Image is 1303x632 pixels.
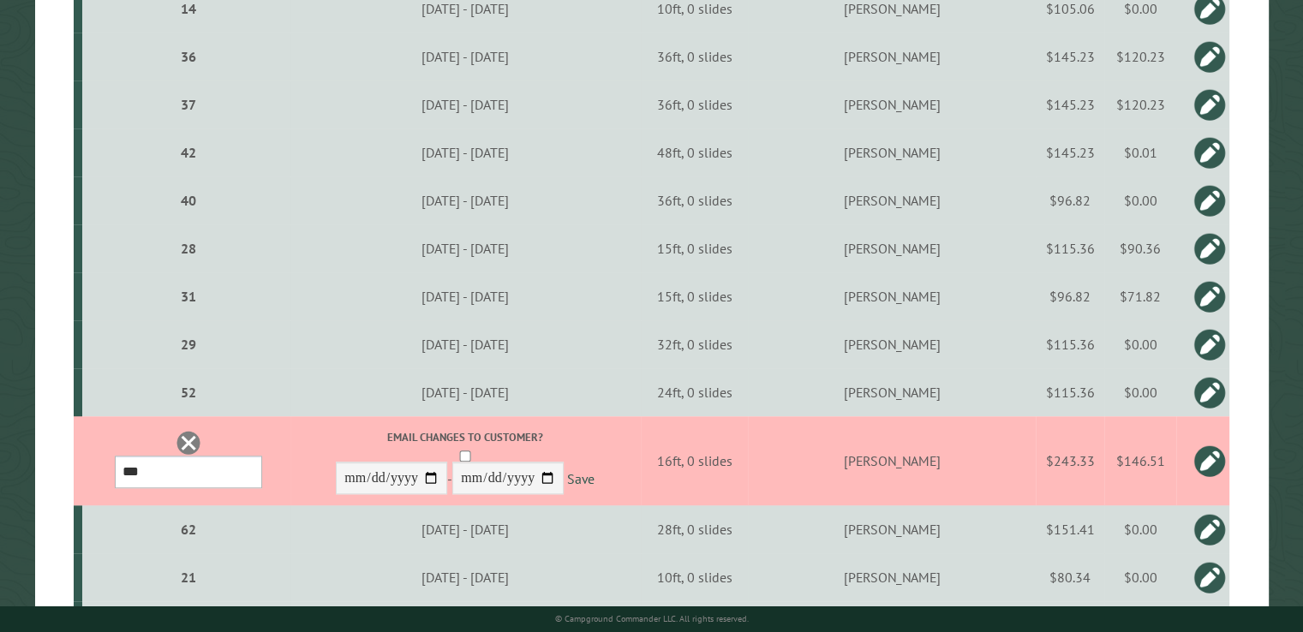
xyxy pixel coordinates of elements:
[293,336,638,353] div: [DATE] - [DATE]
[748,128,1036,176] td: [PERSON_NAME]
[176,430,201,456] a: Delete this reservation
[641,128,748,176] td: 48ft, 0 slides
[1104,320,1176,368] td: $0.00
[1036,272,1104,320] td: $96.82
[748,224,1036,272] td: [PERSON_NAME]
[748,553,1036,601] td: [PERSON_NAME]
[1036,80,1104,128] td: $145.23
[89,240,287,257] div: 28
[748,80,1036,128] td: [PERSON_NAME]
[748,505,1036,553] td: [PERSON_NAME]
[1104,176,1176,224] td: $0.00
[293,521,638,538] div: [DATE] - [DATE]
[1036,505,1104,553] td: $151.41
[1036,416,1104,505] td: $243.33
[1036,33,1104,80] td: $145.23
[293,288,638,305] div: [DATE] - [DATE]
[1104,553,1176,601] td: $0.00
[555,613,749,624] small: © Campground Commander LLC. All rights reserved.
[641,368,748,416] td: 24ft, 0 slides
[1036,224,1104,272] td: $115.36
[1036,553,1104,601] td: $80.34
[293,384,638,401] div: [DATE] - [DATE]
[293,96,638,113] div: [DATE] - [DATE]
[748,416,1036,505] td: [PERSON_NAME]
[89,288,287,305] div: 31
[293,144,638,161] div: [DATE] - [DATE]
[1036,176,1104,224] td: $96.82
[748,176,1036,224] td: [PERSON_NAME]
[748,272,1036,320] td: [PERSON_NAME]
[293,48,638,65] div: [DATE] - [DATE]
[293,569,638,586] div: [DATE] - [DATE]
[89,48,287,65] div: 36
[89,96,287,113] div: 37
[641,272,748,320] td: 15ft, 0 slides
[1036,368,1104,416] td: $115.36
[641,416,748,505] td: 16ft, 0 slides
[293,240,638,257] div: [DATE] - [DATE]
[89,569,287,586] div: 21
[1104,505,1176,553] td: $0.00
[89,192,287,209] div: 40
[89,144,287,161] div: 42
[748,33,1036,80] td: [PERSON_NAME]
[1104,33,1176,80] td: $120.23
[1036,128,1104,176] td: $145.23
[293,429,638,445] label: Email changes to customer?
[293,192,638,209] div: [DATE] - [DATE]
[641,176,748,224] td: 36ft, 0 slides
[89,336,287,353] div: 29
[641,224,748,272] td: 15ft, 0 slides
[641,320,748,368] td: 32ft, 0 slides
[641,505,748,553] td: 28ft, 0 slides
[748,368,1036,416] td: [PERSON_NAME]
[1104,368,1176,416] td: $0.00
[748,320,1036,368] td: [PERSON_NAME]
[567,470,595,487] a: Save
[89,384,287,401] div: 52
[641,80,748,128] td: 36ft, 0 slides
[1104,128,1176,176] td: $0.01
[1104,416,1176,505] td: $146.51
[641,553,748,601] td: 10ft, 0 slides
[641,33,748,80] td: 36ft, 0 slides
[1104,80,1176,128] td: $120.23
[1104,224,1176,272] td: $90.36
[89,521,287,538] div: 62
[1104,272,1176,320] td: $71.82
[293,429,638,498] div: -
[1036,320,1104,368] td: $115.36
